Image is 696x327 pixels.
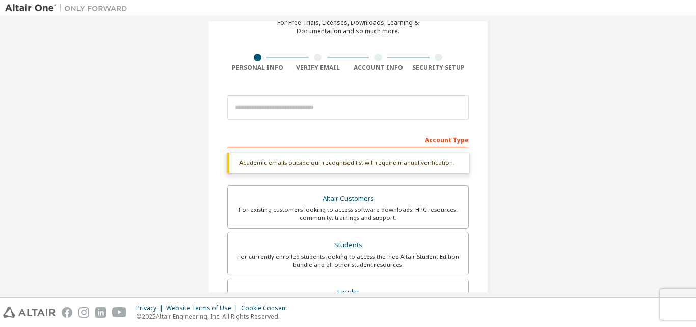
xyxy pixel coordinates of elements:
[227,131,469,147] div: Account Type
[136,304,166,312] div: Privacy
[136,312,293,321] p: © 2025 Altair Engineering, Inc. All Rights Reserved.
[5,3,132,13] img: Altair One
[234,285,462,299] div: Faculty
[227,153,469,173] div: Academic emails outside our recognised list will require manual verification.
[166,304,241,312] div: Website Terms of Use
[288,64,349,72] div: Verify Email
[234,206,462,222] div: For existing customers looking to access software downloads, HPC resources, community, trainings ...
[348,64,409,72] div: Account Info
[277,19,419,35] div: For Free Trials, Licenses, Downloads, Learning & Documentation and so much more.
[234,253,462,269] div: For currently enrolled students looking to access the free Altair Student Edition bundle and all ...
[95,307,106,318] img: linkedin.svg
[234,192,462,206] div: Altair Customers
[3,307,56,318] img: altair_logo.svg
[234,238,462,253] div: Students
[62,307,72,318] img: facebook.svg
[409,64,469,72] div: Security Setup
[227,64,288,72] div: Personal Info
[112,307,127,318] img: youtube.svg
[241,304,293,312] div: Cookie Consent
[78,307,89,318] img: instagram.svg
